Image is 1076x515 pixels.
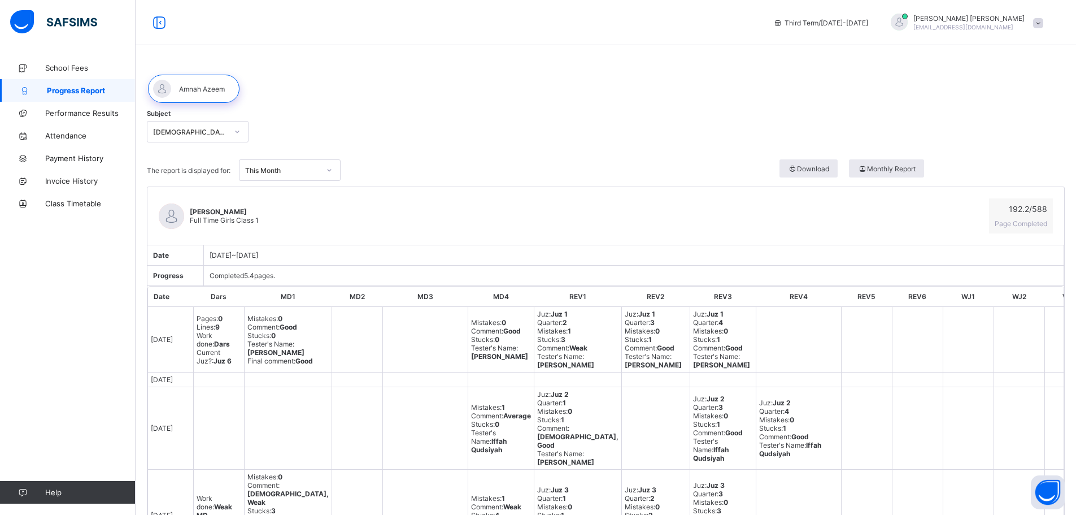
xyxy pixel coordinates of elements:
[693,437,729,462] span: Tester's Name :
[650,318,655,327] b: 3
[210,271,275,280] span: Completed 5.4 pages.
[568,407,572,416] b: 0
[693,507,721,515] span: Stucks :
[502,318,506,327] b: 0
[537,327,571,335] span: Mistakes :
[551,486,569,494] b: Juz 3
[45,199,136,208] span: Class Timetable
[693,420,720,429] span: Stucks :
[215,323,220,331] b: 9
[190,207,259,216] span: [PERSON_NAME]
[785,407,789,416] b: 4
[759,407,789,416] span: Quarter :
[791,432,809,441] b: Good
[563,399,566,407] b: 1
[693,395,725,403] span: Juz :
[537,390,569,399] span: Juz :
[537,458,594,466] b: [PERSON_NAME]
[471,437,507,454] b: Iffah Qudsiyah
[725,429,743,437] b: Good
[648,335,652,344] b: 1
[151,375,173,384] span: [DATE]
[247,473,282,481] span: Mistakes :
[563,318,567,327] b: 2
[625,335,652,344] span: Stucks :
[214,340,230,348] b: Dars
[271,331,276,340] b: 0
[892,287,943,307] th: REV6
[471,344,528,361] span: Tester's Name :
[707,395,725,403] b: Juz 2
[147,110,171,118] span: Subject
[471,318,506,327] span: Mistakes :
[247,314,282,323] span: Mistakes :
[214,357,232,365] b: Juz 6
[247,340,304,357] span: Tester's Name :
[151,335,173,344] span: [DATE]
[718,403,723,412] b: 3
[625,318,655,327] span: Quarter :
[471,352,528,361] b: [PERSON_NAME]
[759,441,821,458] b: Iffah Qudsiyah
[563,494,566,503] b: 1
[568,327,571,335] b: 1
[280,323,297,331] b: Good
[707,481,725,490] b: Juz 3
[537,494,566,503] span: Quarter :
[995,204,1047,214] span: 192.2 / 588
[625,503,660,511] span: Mistakes :
[655,503,660,511] b: 0
[625,327,660,335] span: Mistakes :
[717,335,720,344] b: 1
[537,432,618,449] b: [DEMOGRAPHIC_DATA], Good
[759,416,794,424] span: Mistakes :
[151,424,173,432] span: [DATE]
[382,287,468,307] th: MD3
[210,251,258,259] span: [DATE] ~ [DATE]
[278,473,282,481] b: 0
[332,287,382,307] th: MD2
[471,327,521,335] span: Comment :
[247,490,329,507] b: [DEMOGRAPHIC_DATA], Weak
[569,344,587,352] b: Weak
[153,271,184,280] span: Progress
[45,109,136,118] span: Performance Results
[537,335,565,344] span: Stucks :
[45,154,136,163] span: Payment History
[724,412,728,420] b: 0
[502,403,505,412] b: 1
[247,357,313,365] span: Final comment :
[718,318,723,327] b: 4
[537,407,572,416] span: Mistakes :
[247,331,276,340] span: Stucks :
[503,412,531,420] b: Average
[879,14,1049,32] div: AzeemAhmed
[638,310,655,318] b: Juz 1
[471,503,521,511] span: Comment :
[724,498,728,507] b: 0
[693,481,725,490] span: Juz :
[625,352,682,369] span: Tester's Name :
[693,361,750,369] b: [PERSON_NAME]
[913,24,1013,31] span: [EMAIL_ADDRESS][DOMAIN_NAME]
[537,310,568,318] span: Juz :
[725,344,743,352] b: Good
[759,399,791,407] span: Juz :
[759,424,786,432] span: Stucks :
[197,348,232,365] span: Current Juz? :
[471,335,499,344] span: Stucks :
[994,287,1044,307] th: WJ2
[247,481,329,507] span: Comment :
[724,327,728,335] b: 0
[503,327,521,335] b: Good
[625,361,682,369] b: [PERSON_NAME]
[537,399,566,407] span: Quarter :
[790,416,794,424] b: 0
[693,445,729,462] b: Iffah Qudsiyah
[247,323,297,331] span: Comment :
[693,490,723,498] span: Quarter :
[471,429,507,454] span: Tester's Name :
[534,287,621,307] th: REV1
[193,287,244,307] th: Dars
[913,14,1025,23] span: [PERSON_NAME] [PERSON_NAME]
